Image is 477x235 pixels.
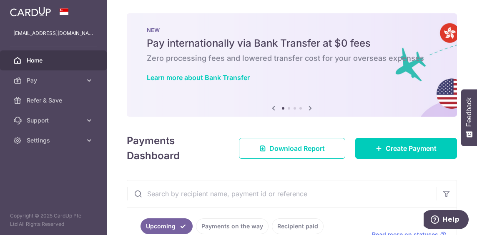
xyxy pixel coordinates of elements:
a: Learn more about Bank Transfer [147,73,250,82]
span: Feedback [465,97,473,127]
span: Support [27,116,82,125]
p: NEW [147,27,437,33]
h4: Payments Dashboard [127,133,224,163]
span: Pay [27,76,82,85]
a: Create Payment [355,138,457,159]
p: [EMAIL_ADDRESS][DOMAIN_NAME] [13,29,93,37]
span: Settings [27,136,82,145]
span: Refer & Save [27,96,82,105]
img: Bank transfer banner [127,13,457,117]
h5: Pay internationally via Bank Transfer at $0 fees [147,37,437,50]
img: CardUp [10,7,51,17]
span: Download Report [269,143,325,153]
a: Upcoming [141,218,193,234]
a: Recipient paid [272,218,324,234]
h6: Zero processing fees and lowered transfer cost for your overseas expenses [147,53,437,63]
iframe: Opens a widget where you can find more information [424,210,469,231]
span: Create Payment [386,143,437,153]
span: Home [27,56,82,65]
a: Download Report [239,138,345,159]
button: Feedback - Show survey [461,89,477,146]
a: Payments on the way [196,218,269,234]
input: Search by recipient name, payment id or reference [127,180,437,207]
